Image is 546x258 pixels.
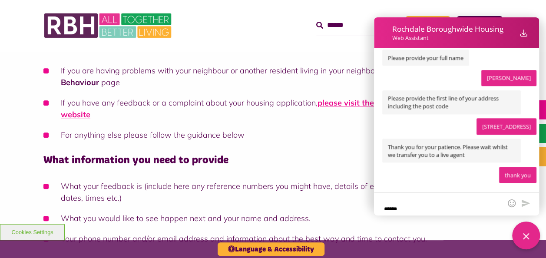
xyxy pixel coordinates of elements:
[372,17,546,258] iframe: Netcall Web Assistant for live chat
[43,212,503,224] li: What you would like to see happen next and your name and address.
[316,16,397,35] input: Search
[43,233,503,245] li: Your phone number and/or email address and information about the best way and time to contact you.
[457,16,503,36] button: Navigation
[43,9,174,43] img: RBH
[43,129,503,141] li: For anything else please follow the guidance below
[43,154,503,167] h4: What information you need to provide
[43,65,503,88] li: If you are having problems with your neighbour or another resident living in your neighbourhood, ...
[43,97,503,120] li: If you have any feedback or a complaint about your housing application,
[43,180,503,204] li: What your feedback is (include here any reference numbers you might have, details of employees yo...
[405,16,450,36] a: MyRBH
[218,242,324,256] button: Language & Accessibility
